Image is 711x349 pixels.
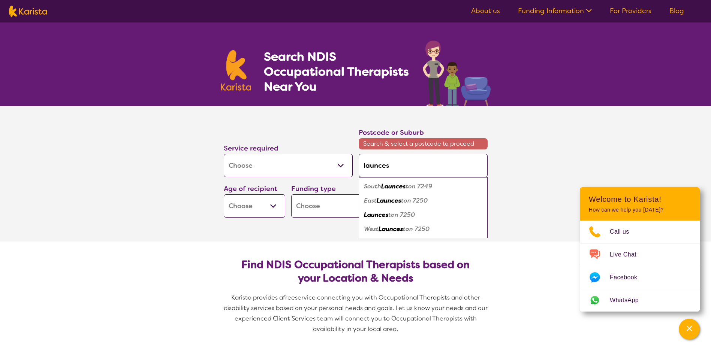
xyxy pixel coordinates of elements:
[264,49,410,94] h1: Search NDIS Occupational Therapists Near You
[610,272,646,283] span: Facebook
[379,225,403,233] em: Launces
[423,40,491,106] img: occupational-therapy
[388,211,415,219] em: ton 7250
[291,184,336,193] label: Funding type
[359,128,424,137] label: Postcode or Suburb
[377,197,401,204] em: Launces
[589,195,691,204] h2: Welcome to Karista!
[364,182,381,190] em: South
[580,289,700,312] a: Web link opens in a new tab.
[471,6,500,15] a: About us
[221,50,251,91] img: Karista logo
[679,319,700,340] button: Channel Menu
[224,294,489,333] span: service connecting you with Occupational Therapists and other disability services based on your p...
[230,258,482,285] h2: Find NDIS Occupational Therapists based on your Location & Needs
[401,197,428,204] em: ton 7250
[364,197,377,204] em: East
[403,225,430,233] em: ton 7250
[224,184,277,193] label: Age of recipient
[610,226,638,237] span: Call us
[283,294,295,301] span: free
[381,182,406,190] em: Launces
[610,295,648,306] span: WhatsApp
[610,249,645,260] span: Live Chat
[362,179,484,194] div: South Launceston 7249
[362,208,484,222] div: Launceston 7250
[669,6,684,15] a: Blog
[580,221,700,312] ul: Choose channel
[580,187,700,312] div: Channel Menu
[610,6,651,15] a: For Providers
[364,211,388,219] em: Launces
[9,6,47,17] img: Karista logo
[364,225,379,233] em: West
[589,207,691,213] p: How can we help you [DATE]?
[231,294,283,301] span: Karista provides a
[406,182,432,190] em: ton 7249
[224,144,278,153] label: Service required
[362,222,484,236] div: West Launceston 7250
[359,138,488,149] span: Search & select a postcode to proceed
[518,6,592,15] a: Funding Information
[362,194,484,208] div: East Launceston 7250
[359,154,488,177] input: Type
